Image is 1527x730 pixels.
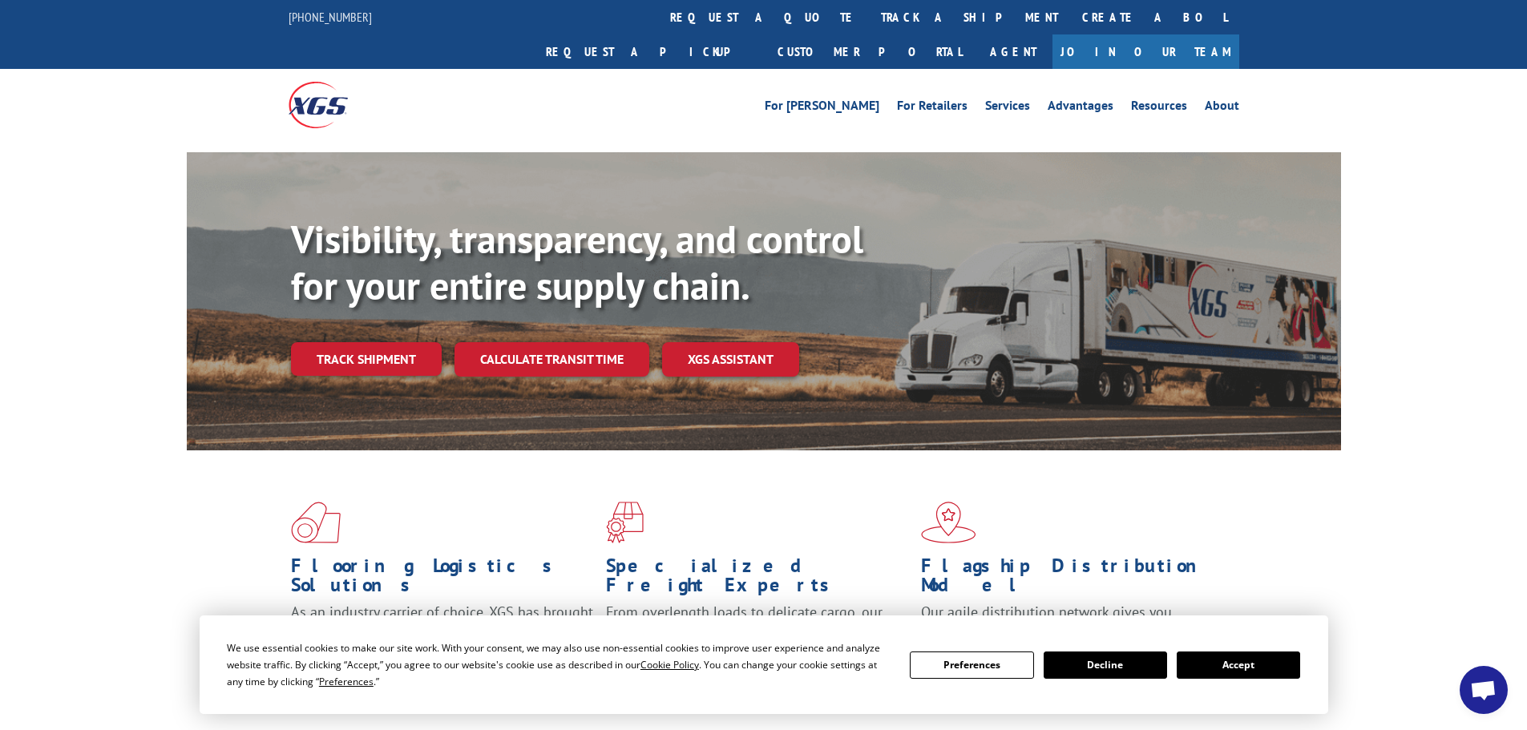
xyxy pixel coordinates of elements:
[1052,34,1239,69] a: Join Our Team
[1048,99,1113,117] a: Advantages
[766,34,974,69] a: Customer Portal
[974,34,1052,69] a: Agent
[640,658,699,672] span: Cookie Policy
[1205,99,1239,117] a: About
[1044,651,1167,679] button: Decline
[200,615,1328,714] div: Cookie Consent Prompt
[1177,651,1300,679] button: Accept
[897,99,968,117] a: For Retailers
[291,342,442,376] a: Track shipment
[454,342,649,377] a: Calculate transit time
[606,502,644,543] img: xgs-icon-focused-on-flooring-red
[765,99,879,117] a: For [PERSON_NAME]
[1460,666,1508,714] div: Open chat
[319,675,374,688] span: Preferences
[606,603,909,674] p: From overlength loads to delicate cargo, our experienced staff knows the best way to move your fr...
[291,556,594,603] h1: Flooring Logistics Solutions
[291,502,341,543] img: xgs-icon-total-supply-chain-intelligence-red
[662,342,799,377] a: XGS ASSISTANT
[921,603,1216,640] span: Our agile distribution network gives you nationwide inventory management on demand.
[291,214,863,310] b: Visibility, transparency, and control for your entire supply chain.
[291,603,593,659] span: As an industry carrier of choice, XGS has brought innovation and dedication to flooring logistics...
[910,651,1033,679] button: Preferences
[534,34,766,69] a: Request a pickup
[227,639,891,690] div: We use essential cookies to make our site work. With your consent, we may also use non-essential ...
[921,556,1224,603] h1: Flagship Distribution Model
[985,99,1030,117] a: Services
[1131,99,1187,117] a: Resources
[921,502,976,543] img: xgs-icon-flagship-distribution-model-red
[606,556,909,603] h1: Specialized Freight Experts
[289,9,372,25] a: [PHONE_NUMBER]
